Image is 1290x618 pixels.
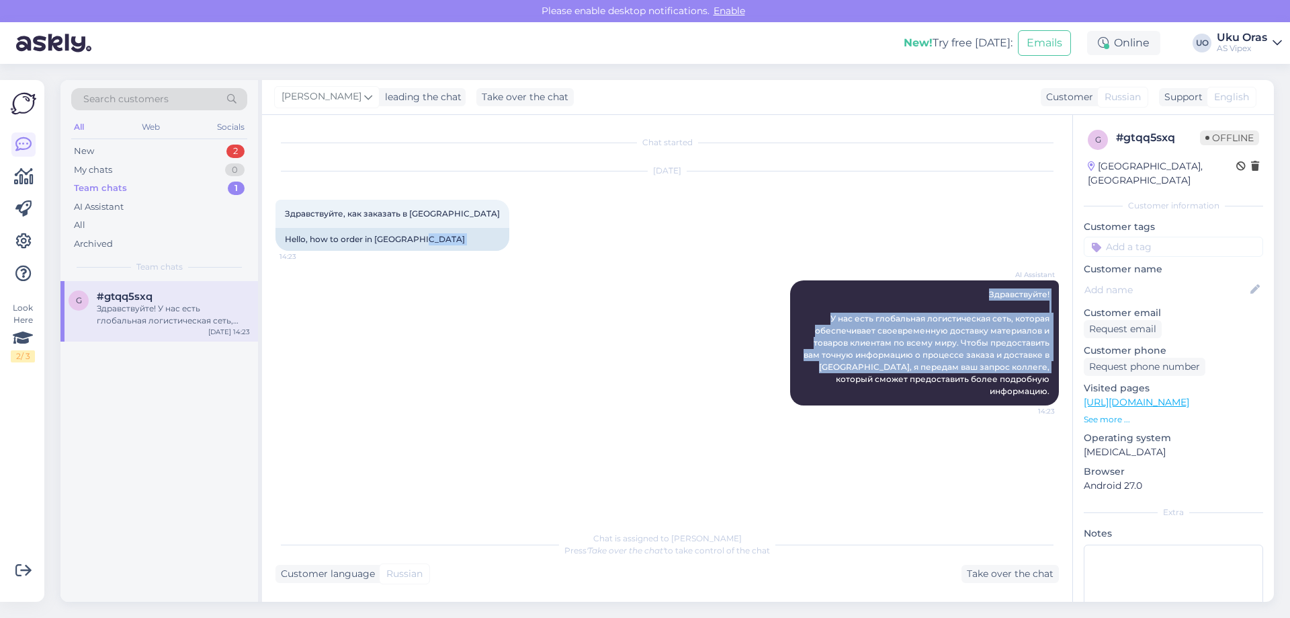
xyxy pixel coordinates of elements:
span: 14:23 [279,252,330,262]
div: Request email [1084,320,1162,338]
div: 2 / 3 [11,350,35,362]
p: Customer phone [1084,344,1263,358]
div: [DATE] 14:23 [208,327,250,337]
div: Socials [214,118,247,136]
p: Visited pages [1084,381,1263,395]
div: 0 [225,163,245,177]
span: #gtqq5sxq [97,291,153,303]
button: Emails [1018,30,1071,56]
span: Здравствуйте! У нас есть глобальная логистическая сеть, которая обеспечивает своевременную достав... [804,289,1051,396]
div: AI Assistant [74,200,124,214]
div: AS Vipex [1217,43,1267,54]
div: Customer [1041,90,1093,104]
span: g [1095,134,1101,145]
div: 1 [228,182,245,195]
b: New! [904,36,933,49]
p: Notes [1084,527,1263,541]
div: Request phone number [1084,358,1205,376]
div: Extra [1084,506,1263,518]
div: Try free [DATE]: [904,35,1013,51]
span: Press to take control of the chat [564,545,770,555]
a: [URL][DOMAIN_NAME] [1084,396,1189,408]
img: Askly Logo [11,91,36,116]
span: Здравствуйте, как заказать в [GEOGRAPHIC_DATA] [285,208,500,219]
div: Archived [74,237,113,251]
div: Hello, how to order in [GEOGRAPHIC_DATA] [275,228,509,251]
div: My chats [74,163,112,177]
div: New [74,145,94,158]
p: Customer tags [1084,220,1263,234]
div: Team chats [74,182,127,195]
div: Chat started [275,137,1059,149]
div: [GEOGRAPHIC_DATA], [GEOGRAPHIC_DATA] [1088,159,1236,188]
div: Uku Oras [1217,32,1267,43]
input: Add name [1084,282,1248,297]
p: See more ... [1084,414,1263,426]
span: g [76,295,82,305]
div: Online [1087,31,1160,55]
span: Russian [386,567,423,581]
div: Take over the chat [476,88,574,106]
p: Operating system [1084,431,1263,445]
div: Support [1159,90,1203,104]
span: 14:23 [1004,406,1055,416]
div: Look Here [11,302,35,362]
span: [PERSON_NAME] [282,89,361,104]
div: UO [1193,34,1211,52]
span: Enable [709,5,749,17]
span: Russian [1105,90,1141,104]
div: Web [139,118,163,136]
p: Customer email [1084,306,1263,320]
span: AI Assistant [1004,270,1055,280]
div: All [71,118,87,136]
div: Customer language [275,567,375,581]
span: Chat is assigned to [PERSON_NAME] [593,533,742,543]
p: [MEDICAL_DATA] [1084,445,1263,459]
p: Browser [1084,465,1263,479]
p: Customer name [1084,262,1263,276]
div: leading the chat [380,90,462,104]
p: Android 27.0 [1084,479,1263,493]
span: Team chats [136,261,183,273]
input: Add a tag [1084,237,1263,257]
div: Здравствуйте! У нас есть глобальная логистическая сеть, которая обеспечивает своевременную достав... [97,303,250,327]
span: Search customers [83,92,169,106]
div: # gtqq5sxq [1116,130,1200,146]
div: 2 [226,145,245,158]
i: 'Take over the chat' [587,545,664,555]
div: Customer information [1084,200,1263,212]
div: Take over the chat [961,565,1059,583]
a: Uku OrasAS Vipex [1217,32,1282,54]
span: Offline [1200,130,1259,145]
span: English [1214,90,1249,104]
div: All [74,219,85,232]
div: [DATE] [275,165,1059,177]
